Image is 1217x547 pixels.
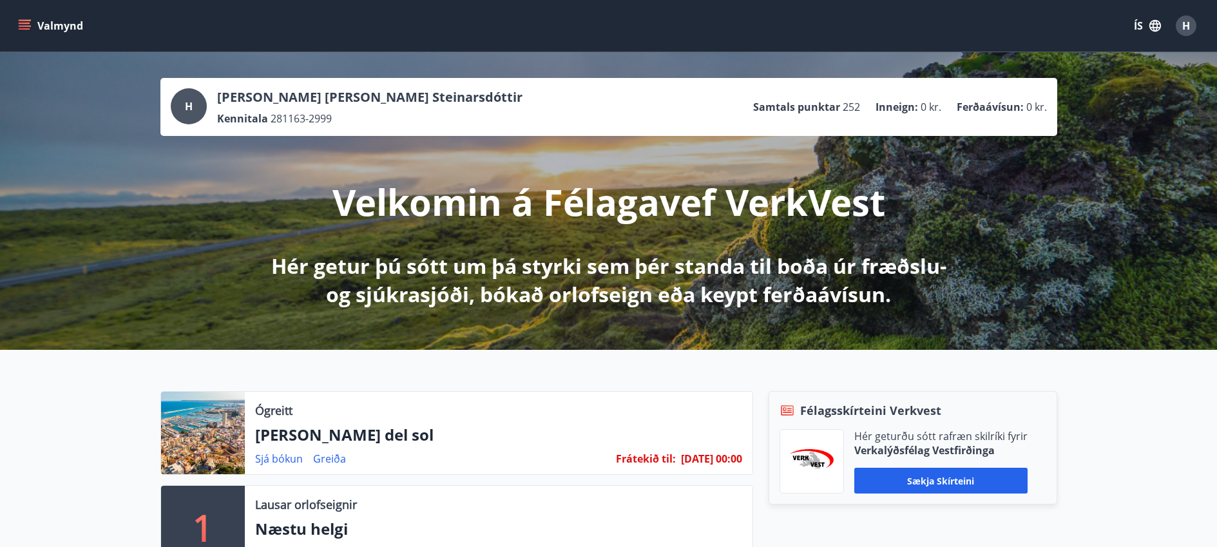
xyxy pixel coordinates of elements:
[681,452,742,466] span: [DATE] 00:00
[269,252,949,309] p: Hér getur þú sótt um þá styrki sem þér standa til boða úr fræðslu- og sjúkrasjóði, bókað orlofsei...
[921,100,941,114] span: 0 kr.
[957,100,1024,114] p: Ferðaávísun :
[255,402,292,419] p: Ógreitt
[800,402,941,419] span: Félagsskírteini Verkvest
[753,100,840,114] p: Samtals punktar
[854,443,1028,457] p: Verkalýðsfélag Vestfirðinga
[843,100,860,114] span: 252
[854,429,1028,443] p: Hér geturðu sótt rafræn skilríki fyrir
[332,177,885,226] p: Velkomin á Félagavef VerkVest
[217,88,522,106] p: [PERSON_NAME] [PERSON_NAME] Steinarsdóttir
[1127,14,1168,37] button: ÍS
[185,99,193,113] span: H
[790,449,834,474] img: jihgzMk4dcgjRAW2aMgpbAqQEG7LZi0j9dOLAUvz.png
[15,14,88,37] button: menu
[876,100,918,114] p: Inneign :
[854,468,1028,494] button: Sækja skírteini
[255,496,357,513] p: Lausar orlofseignir
[255,424,742,446] p: [PERSON_NAME] del sol
[1171,10,1202,41] button: H
[255,452,303,466] a: Sjá bókun
[313,452,346,466] a: Greiða
[1026,100,1047,114] span: 0 kr.
[616,452,676,466] span: Frátekið til :
[1182,19,1190,33] span: H
[255,518,742,540] p: Næstu helgi
[271,111,332,126] span: 281163-2999
[217,111,268,126] p: Kennitala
